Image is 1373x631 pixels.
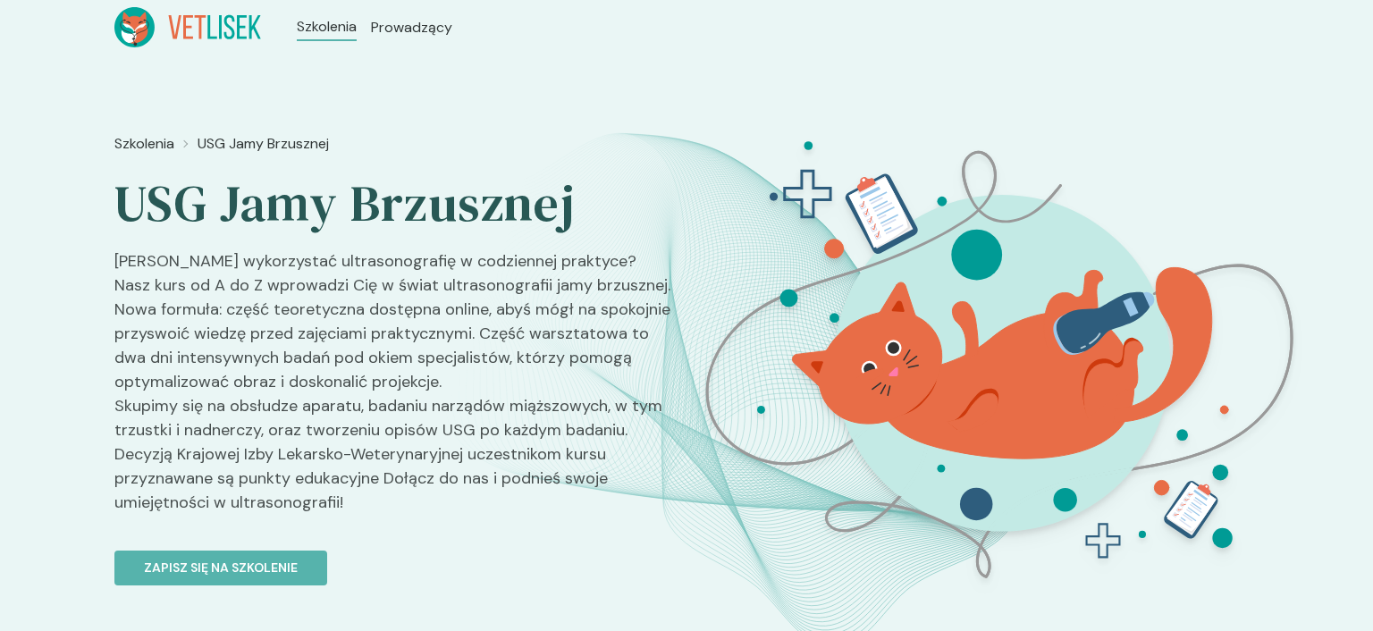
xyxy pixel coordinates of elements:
a: Szkolenia [114,133,174,155]
a: Zapisz się na szkolenie [114,529,672,585]
a: USG Jamy Brzusznej [198,133,329,155]
p: [PERSON_NAME] wykorzystać ultrasonografię w codziennej praktyce? Nasz kurs od A do Z wprowadzi Ci... [114,249,672,529]
h2: USG Jamy Brzusznej [114,172,672,235]
p: Zapisz się na szkolenie [144,559,298,577]
button: Zapisz się na szkolenie [114,551,327,585]
img: ZpbG_B5LeNNTxNnN_USG_JB_BT.svg [685,126,1319,602]
a: Szkolenia [297,16,357,38]
a: Prowadzący [371,17,452,38]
